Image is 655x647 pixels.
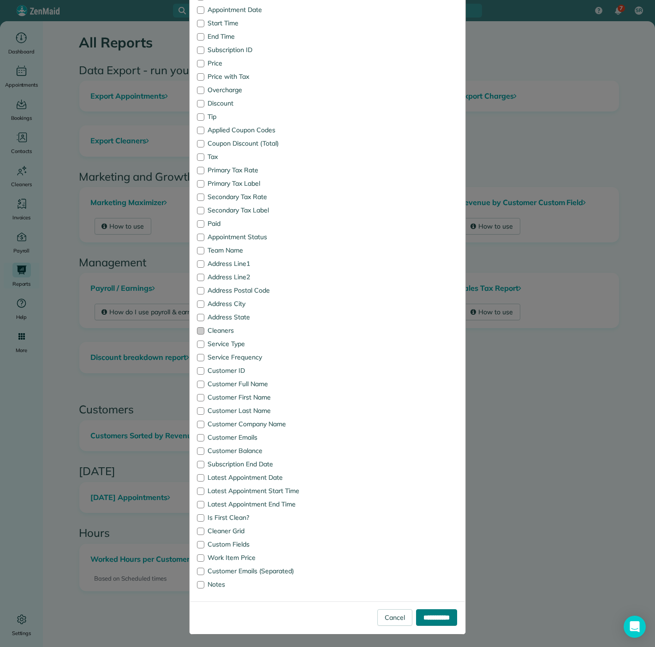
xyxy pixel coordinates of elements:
[197,33,321,40] label: End Time
[197,528,321,534] label: Cleaner Grid
[197,73,321,80] label: Price with Tax
[624,616,646,638] div: Open Intercom Messenger
[197,367,321,374] label: Customer ID
[197,447,321,454] label: Customer Balance
[197,47,321,53] label: Subscription ID
[197,381,321,387] label: Customer Full Name
[197,314,321,320] label: Address State
[197,220,321,227] label: Paid
[197,6,321,13] label: Appointment Date
[197,167,321,173] label: Primary Tax Rate
[197,153,321,160] label: Tax
[197,87,321,93] label: Overcharge
[197,287,321,294] label: Address Postal Code
[197,541,321,547] label: Custom Fields
[197,501,321,507] label: Latest Appointment End Time
[197,20,321,26] label: Start Time
[197,260,321,267] label: Address Line1
[197,60,321,66] label: Price
[197,394,321,400] label: Customer First Name
[197,421,321,427] label: Customer Company Name
[197,514,321,521] label: Is First Clean?
[197,300,321,307] label: Address City
[197,194,321,200] label: Secondary Tax Rate
[197,461,321,467] label: Subscription End Date
[197,127,321,133] label: Applied Coupon Codes
[197,234,321,240] label: Appointment Status
[197,554,321,561] label: Work Item Price
[197,568,321,574] label: Customer Emails (Separated)
[197,113,321,120] label: Tip
[197,581,321,588] label: Notes
[197,434,321,441] label: Customer Emails
[197,140,321,147] label: Coupon Discount (Total)
[197,180,321,187] label: Primary Tax Label
[197,100,321,106] label: Discount
[197,327,321,334] label: Cleaners
[197,207,321,213] label: Secondary Tax Label
[197,488,321,494] label: Latest Appointment Start Time
[197,274,321,280] label: Address Line2
[197,474,321,481] label: Latest Appointment Date
[197,354,321,360] label: Service Frequency
[197,407,321,414] label: Customer Last Name
[197,247,321,253] label: Team Name
[197,341,321,347] label: Service Type
[377,609,412,626] a: Cancel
